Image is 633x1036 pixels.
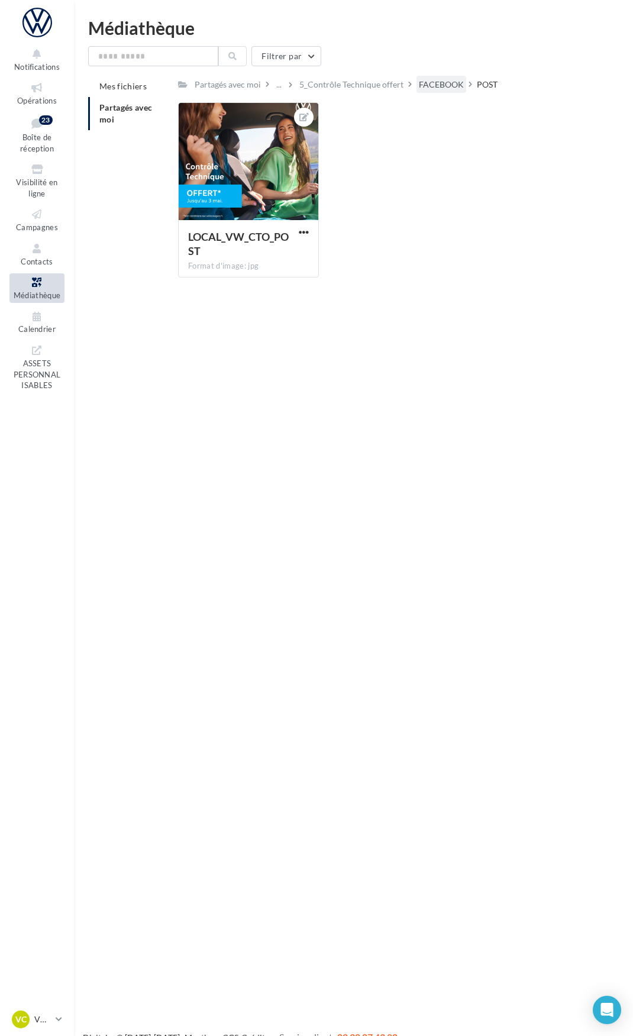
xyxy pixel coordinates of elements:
[88,19,619,37] div: Médiathèque
[39,115,53,125] div: 23
[16,177,57,198] span: Visibilité en ligne
[9,113,64,156] a: Boîte de réception23
[188,261,309,272] div: Format d'image: jpg
[188,230,289,257] span: LOCAL_VW_CTO_POST
[195,79,261,91] div: Partagés avec moi
[419,79,464,91] div: FACEBOOK
[18,325,56,334] span: Calendrier
[9,205,64,234] a: Campagnes
[9,308,64,337] a: Calendrier
[9,341,64,393] a: ASSETS PERSONNALISABLES
[251,46,321,66] button: Filtrer par
[299,79,403,91] div: 5_Contrôle Technique offert
[14,62,60,72] span: Notifications
[477,79,498,91] div: POST
[99,102,153,124] span: Partagés avec moi
[9,160,64,201] a: Visibilité en ligne
[99,81,147,91] span: Mes fichiers
[16,222,58,232] span: Campagnes
[14,356,61,390] span: ASSETS PERSONNALISABLES
[34,1014,51,1025] p: VW CHALON
[14,291,61,300] span: Médiathèque
[17,96,57,105] span: Opérations
[9,273,64,302] a: Médiathèque
[15,1014,27,1025] span: VC
[9,45,64,74] button: Notifications
[593,996,621,1024] div: Open Intercom Messenger
[21,257,53,266] span: Contacts
[9,79,64,108] a: Opérations
[9,1008,64,1031] a: VC VW CHALON
[20,133,54,153] span: Boîte de réception
[274,76,284,93] div: ...
[9,240,64,269] a: Contacts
